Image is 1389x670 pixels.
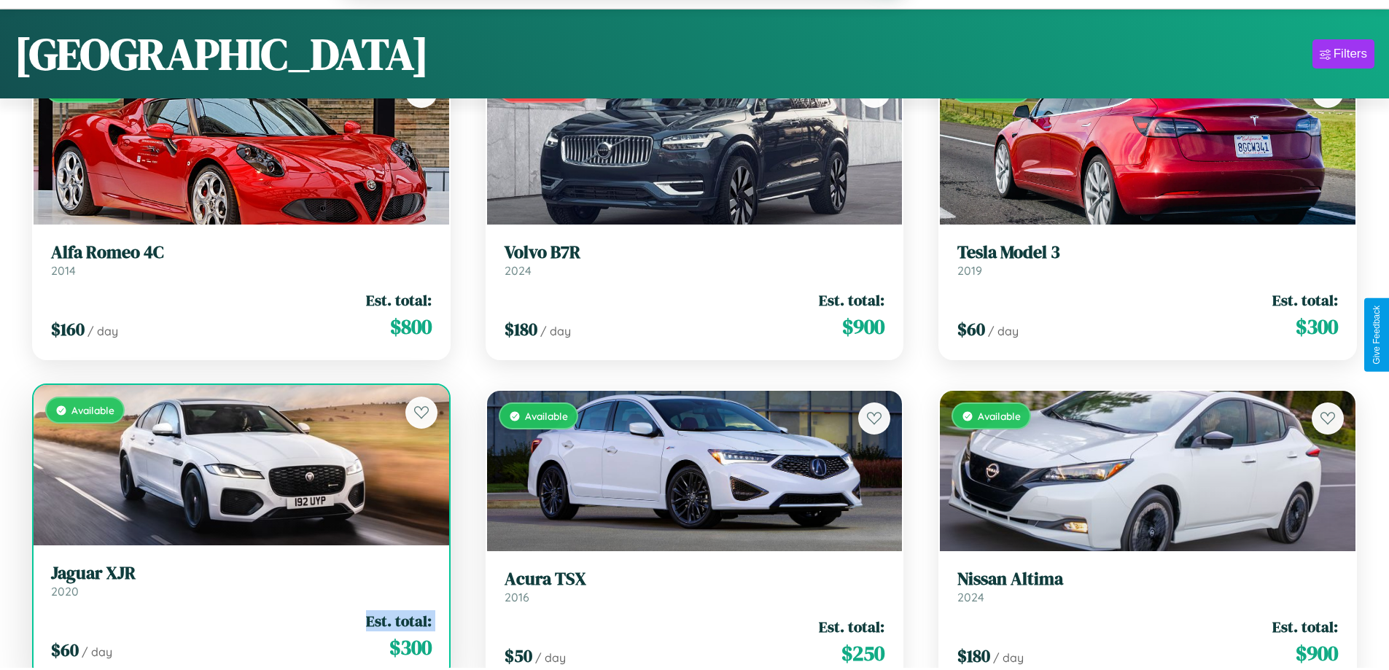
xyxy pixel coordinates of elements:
[957,590,984,604] span: 2024
[51,263,76,278] span: 2014
[1334,47,1367,61] div: Filters
[51,242,432,263] h3: Alfa Romeo 4C
[505,263,532,278] span: 2024
[82,644,112,659] span: / day
[390,312,432,341] span: $ 800
[957,242,1338,278] a: Tesla Model 32019
[993,650,1024,665] span: / day
[51,638,79,662] span: $ 60
[505,644,532,668] span: $ 50
[51,563,432,599] a: Jaguar XJR2020
[1372,305,1382,365] div: Give Feedback
[957,317,985,341] span: $ 60
[505,317,537,341] span: $ 180
[389,633,432,662] span: $ 300
[71,404,114,416] span: Available
[51,563,432,584] h3: Jaguar XJR
[1312,39,1374,69] button: Filters
[819,616,884,637] span: Est. total:
[957,242,1338,263] h3: Tesla Model 3
[51,584,79,599] span: 2020
[540,324,571,338] span: / day
[819,289,884,311] span: Est. total:
[988,324,1019,338] span: / day
[1272,616,1338,637] span: Est. total:
[87,324,118,338] span: / day
[957,569,1338,604] a: Nissan Altima2024
[957,263,982,278] span: 2019
[978,410,1021,422] span: Available
[1272,289,1338,311] span: Est. total:
[1296,639,1338,668] span: $ 900
[525,410,568,422] span: Available
[15,24,429,84] h1: [GEOGRAPHIC_DATA]
[51,242,432,278] a: Alfa Romeo 4C2014
[51,317,85,341] span: $ 160
[505,242,885,278] a: Volvo B7R2024
[535,650,566,665] span: / day
[957,644,990,668] span: $ 180
[1296,312,1338,341] span: $ 300
[842,312,884,341] span: $ 900
[505,569,885,590] h3: Acura TSX
[366,610,432,631] span: Est. total:
[505,569,885,604] a: Acura TSX2016
[366,289,432,311] span: Est. total:
[505,242,885,263] h3: Volvo B7R
[957,569,1338,590] h3: Nissan Altima
[505,590,529,604] span: 2016
[841,639,884,668] span: $ 250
